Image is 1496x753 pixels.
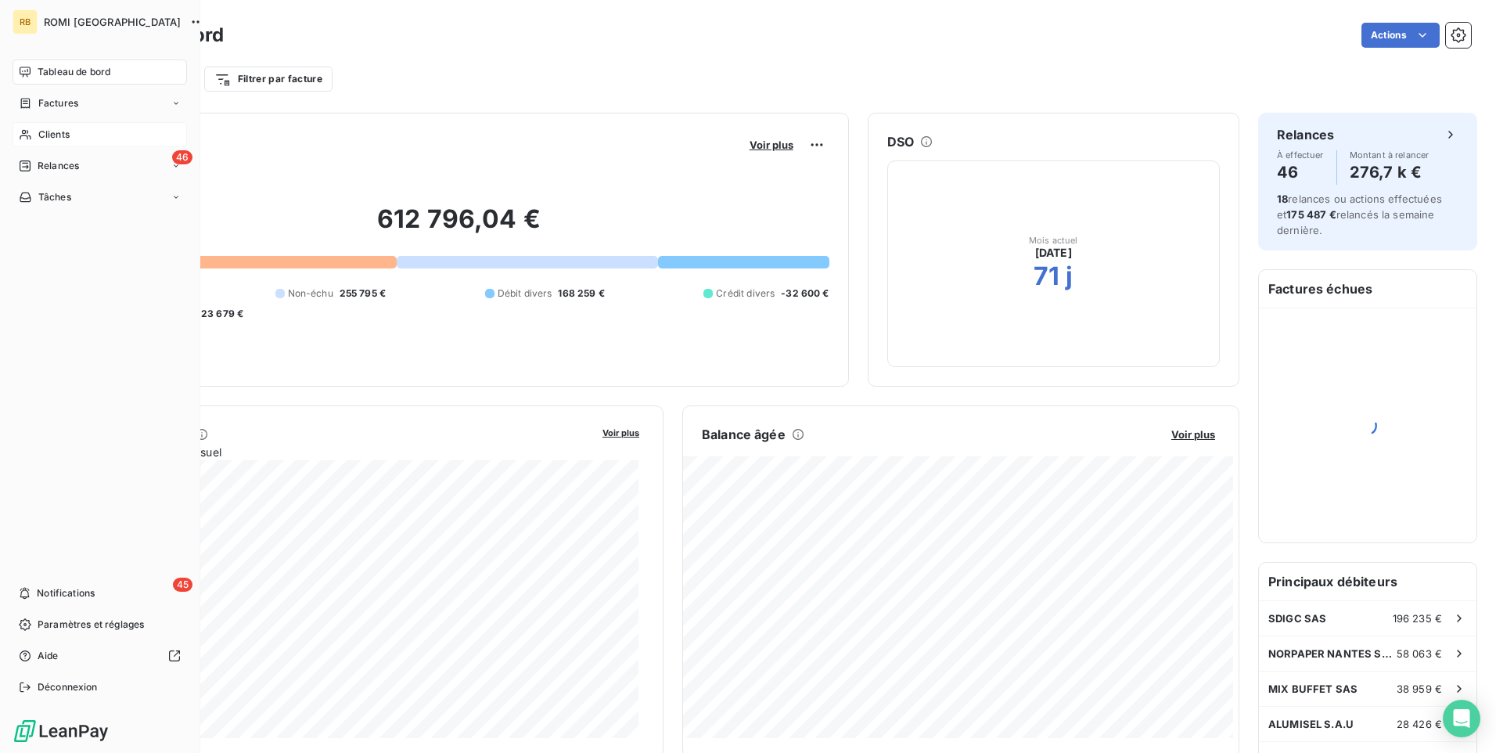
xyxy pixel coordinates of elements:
div: Open Intercom Messenger [1443,700,1480,737]
span: Non-échu [288,286,333,301]
span: Relances [38,159,79,173]
span: 18 [1277,193,1288,205]
span: Mois actuel [1029,236,1078,245]
span: ROMI [GEOGRAPHIC_DATA] [44,16,181,28]
span: 196 235 € [1393,612,1442,625]
span: Notifications [37,586,95,600]
img: Logo LeanPay [13,719,110,744]
h2: 71 [1034,261,1059,292]
span: 45 [173,578,192,592]
span: Montant à relancer [1350,150,1429,160]
span: Factures [38,96,78,110]
h6: Balance âgée [702,425,786,444]
span: Crédit divers [716,286,775,301]
span: 255 795 € [340,286,386,301]
span: MIX BUFFET SAS [1268,683,1358,695]
span: Voir plus [750,139,793,151]
span: SDIGC SAS [1268,612,1326,625]
span: Aide [38,649,59,663]
span: Déconnexion [38,680,98,694]
button: Voir plus [1167,427,1220,441]
span: relances ou actions effectuées et relancés la semaine dernière. [1277,193,1442,236]
span: Chiffre d'affaires mensuel [88,444,592,460]
span: Clients [38,128,70,142]
button: Voir plus [745,138,798,152]
span: 58 063 € [1397,647,1442,660]
span: À effectuer [1277,150,1324,160]
span: 38 959 € [1397,683,1442,695]
span: Tâches [38,190,71,204]
span: 28 426 € [1397,718,1442,730]
span: NORPAPER NANTES SAS [1268,647,1397,660]
h6: Principaux débiteurs [1259,563,1476,600]
div: RB [13,9,38,34]
span: -23 679 € [196,307,243,321]
a: Aide [13,643,187,668]
span: Tableau de bord [38,65,110,79]
span: Paramètres et réglages [38,618,144,632]
span: ALUMISEL S.A.U [1268,718,1354,730]
span: Voir plus [1171,428,1215,441]
h6: Factures échues [1259,270,1476,308]
button: Filtrer par facture [204,67,333,92]
h4: 46 [1277,160,1324,185]
span: -32 600 € [781,286,829,301]
span: Voir plus [602,427,639,438]
h4: 276,7 k € [1350,160,1429,185]
h6: DSO [887,132,914,151]
button: Actions [1361,23,1440,48]
span: [DATE] [1035,245,1072,261]
button: Voir plus [598,425,644,439]
span: 175 487 € [1286,208,1336,221]
h6: Relances [1277,125,1334,144]
span: 46 [172,150,192,164]
span: Débit divers [498,286,552,301]
span: 168 259 € [558,286,604,301]
h2: 612 796,04 € [88,204,829,250]
h2: j [1066,261,1073,292]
